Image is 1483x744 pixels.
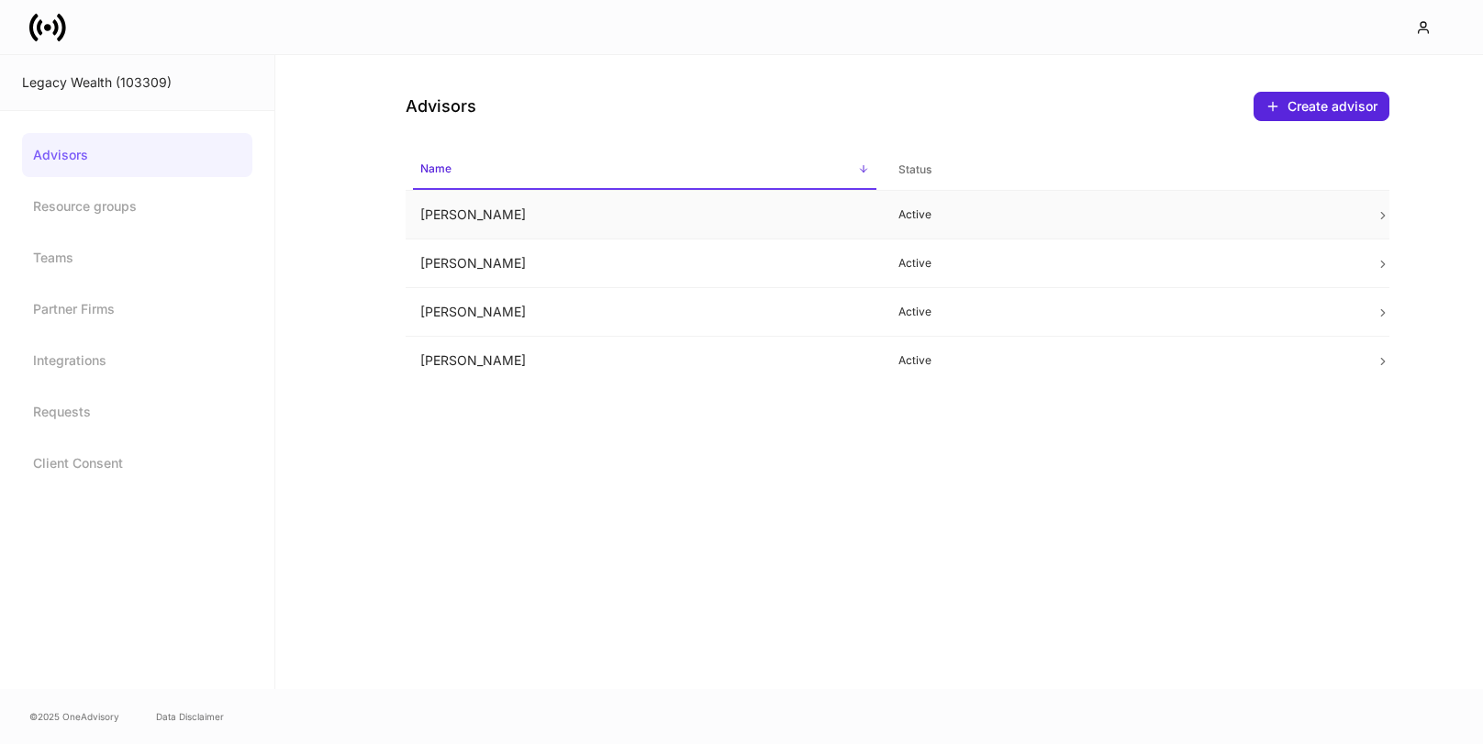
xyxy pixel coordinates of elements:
[406,337,884,385] td: [PERSON_NAME]
[22,287,252,331] a: Partner Firms
[406,288,884,337] td: [PERSON_NAME]
[413,150,876,190] span: Name
[406,191,884,239] td: [PERSON_NAME]
[898,256,1347,271] p: Active
[156,709,224,724] a: Data Disclaimer
[1254,92,1389,121] button: Create advisor
[406,95,476,117] h4: Advisors
[898,353,1347,368] p: Active
[22,441,252,485] a: Client Consent
[891,151,1355,189] span: Status
[22,390,252,434] a: Requests
[22,339,252,383] a: Integrations
[1266,99,1377,114] div: Create advisor
[406,239,884,288] td: [PERSON_NAME]
[22,73,252,92] div: Legacy Wealth (103309)
[898,161,931,178] h6: Status
[29,709,119,724] span: © 2025 OneAdvisory
[22,184,252,228] a: Resource groups
[898,305,1347,319] p: Active
[22,133,252,177] a: Advisors
[22,236,252,280] a: Teams
[898,207,1347,222] p: Active
[420,160,452,177] h6: Name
